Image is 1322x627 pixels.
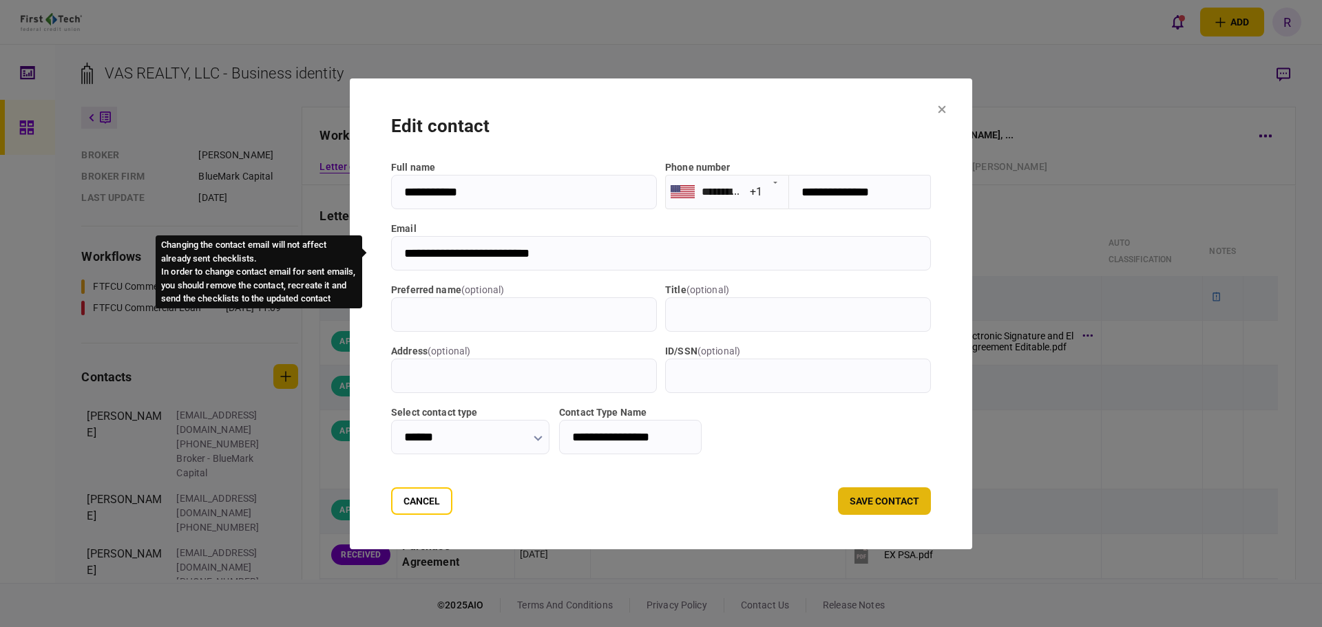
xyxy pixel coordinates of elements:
label: ID/SSN [665,344,931,359]
input: address [391,359,657,393]
input: ID/SSN [665,359,931,393]
label: email [391,222,931,236]
label: Phone number [665,162,731,173]
button: save contact [838,487,931,515]
button: Cancel [391,487,452,515]
span: ( optional ) [697,346,740,357]
label: full name [391,160,657,175]
label: Select contact type [391,405,549,420]
label: Preferred name [391,283,657,297]
span: ( optional ) [428,346,470,357]
span: ( optional ) [461,284,504,295]
label: title [665,283,931,297]
div: +1 [750,184,762,200]
div: edit contact [391,113,931,140]
div: Changing the contact email will not affect already sent checklists . In order to change contact e... [161,238,357,306]
input: full name [391,175,657,209]
button: Open [766,172,785,191]
span: ( optional ) [686,284,729,295]
img: us [671,185,695,198]
input: Preferred name [391,297,657,332]
label: Contact Type Name [559,405,702,420]
input: title [665,297,931,332]
input: Contact Type Name [559,420,702,454]
input: Select contact type [391,420,549,454]
label: address [391,344,657,359]
input: email [391,236,931,270]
